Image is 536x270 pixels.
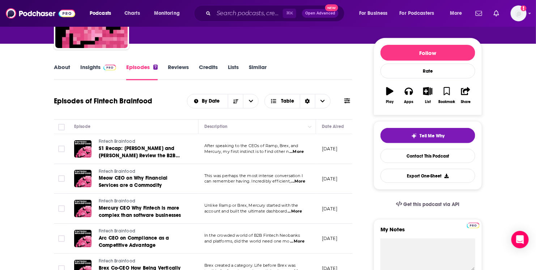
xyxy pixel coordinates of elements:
[467,223,480,228] img: Podchaser Pro
[99,198,135,203] span: Fintech Brainfood
[58,146,65,152] span: Toggle select row
[404,100,414,104] div: Apps
[380,64,475,78] div: Rate
[99,235,169,248] span: Arc CEO on Compliance as a Competitive Advantage
[228,94,243,108] button: Sort Direction
[456,82,475,108] button: Share
[322,206,337,212] p: [DATE]
[204,122,227,131] div: Description
[99,138,186,145] a: Fintech Brainfood
[214,8,283,19] input: Search podcasts, credits, & more...
[187,99,228,104] button: open menu
[126,64,158,80] a: Episodes7
[120,8,144,19] a: Charts
[99,205,186,219] a: Mercury CEO Why Fintech is more complex than software businesses
[204,143,298,148] span: After speaking to the CEOs of Ramp, Brex, and
[289,149,304,155] span: ...More
[425,100,431,104] div: List
[80,64,116,80] a: InsightsPodchaser Pro
[438,100,455,104] div: Bookmark
[437,82,456,108] button: Bookmark
[281,99,294,104] span: Table
[99,228,186,235] a: Fintech Brainfood
[491,7,502,20] a: Show notifications dropdown
[322,122,344,131] div: Date Aired
[249,64,267,80] a: Similar
[204,179,290,184] span: can remember having. Incredibly efficient,
[322,176,337,182] p: [DATE]
[420,133,445,139] span: Tell Me Why
[354,8,397,19] button: open menu
[204,233,300,238] span: In the crowded world of B2B Fintech Neobanks
[400,8,434,18] span: For Podcasters
[154,8,180,18] span: Monitoring
[467,222,480,228] a: Pro website
[322,235,337,241] p: [DATE]
[291,179,306,184] span: ...More
[380,226,475,239] label: My Notes
[418,82,437,108] button: List
[386,100,394,104] div: Play
[74,122,90,131] div: Episode
[302,9,339,18] button: Open AdvancedNew
[99,175,167,188] span: Meow CEO on Why Financial Services are a Commodity
[204,173,303,178] span: This was perhaps the most intense conversation I
[380,149,475,163] a: Contact This Podcast
[380,45,475,61] button: Follow
[306,123,314,131] button: Column Actions
[325,4,338,11] span: New
[99,168,186,175] a: Fintech Brainfood
[168,64,189,80] a: Reviews
[380,169,475,183] button: Export One-Sheet
[54,64,70,80] a: About
[359,8,388,18] span: For Business
[395,8,445,19] button: open menu
[511,5,527,21] img: User Profile
[99,175,186,189] a: Meow CEO on Why Financial Services are a Commodity
[305,12,335,15] span: Open Advanced
[124,8,140,18] span: Charts
[461,100,471,104] div: Share
[202,99,222,104] span: By Date
[445,8,471,19] button: open menu
[300,94,315,108] div: Sort Direction
[58,175,65,182] span: Toggle select row
[204,239,290,244] span: and platforms, did the world need one mo
[204,209,287,214] span: account and built the ultimate dashboard
[204,149,289,154] span: Mercury, my first instinct is to find other n
[228,64,239,80] a: Lists
[204,203,298,208] span: Unlike Ramp or Brex, Mercury started with the
[204,263,296,268] span: Brex created a category. Life before Brex was
[511,5,527,21] span: Logged in as lizziehan
[404,201,460,207] span: Get this podcast via API
[264,94,331,108] button: Choose View
[103,65,116,70] img: Podchaser Pro
[99,258,186,265] a: Fintech Brainfood
[187,94,259,108] h2: Choose List sort
[99,198,186,205] a: Fintech Brainfood
[99,205,181,218] span: Mercury CEO Why Fintech is more complex than software businesses
[399,82,418,108] button: Apps
[85,8,120,19] button: open menu
[58,235,65,242] span: Toggle select row
[99,228,135,233] span: Fintech Brainfood
[99,145,186,159] a: S1 Recap: [PERSON_NAME] and [PERSON_NAME] Review the B2B Fintech CEOs
[99,235,186,249] a: Arc CEO on Compliance as a Competitive Advantage
[243,94,258,108] button: open menu
[390,196,465,213] a: Get this podcast via API
[380,128,475,143] button: tell me why sparkleTell Me Why
[99,258,135,263] span: Fintech Brainfood
[473,7,485,20] a: Show notifications dropdown
[90,8,111,18] span: Podcasts
[149,8,189,19] button: open menu
[201,5,352,22] div: Search podcasts, credits, & more...
[283,9,296,18] span: ⌘ K
[322,146,337,152] p: [DATE]
[6,7,75,20] img: Podchaser - Follow, Share and Rate Podcasts
[511,5,527,21] button: Show profile menu
[521,5,527,11] svg: Add a profile image
[99,139,135,144] span: Fintech Brainfood
[450,8,462,18] span: More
